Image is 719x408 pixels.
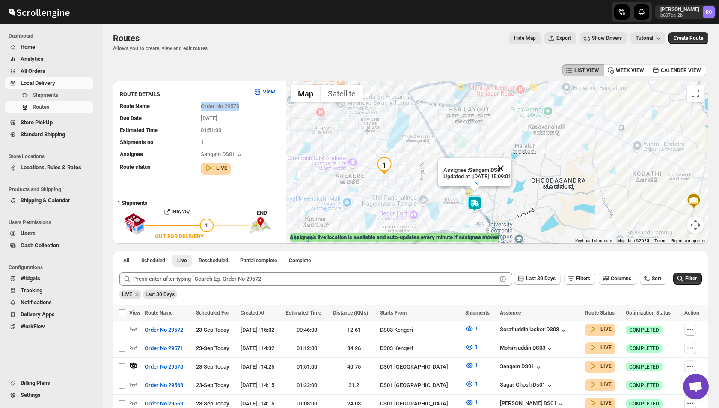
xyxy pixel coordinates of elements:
span: Delivery Apps [21,311,55,318]
span: Scheduled [141,257,165,264]
span: Tracking [21,287,42,294]
span: Billing Plans [21,380,50,386]
button: Create Route [668,32,708,44]
div: DS01 [GEOGRAPHIC_DATA] [380,399,461,408]
span: LIST VIEW [574,67,599,74]
span: 1 [205,222,208,228]
span: Scheduled For [196,310,229,316]
b: LIVE [600,345,612,351]
span: Complete [289,257,311,264]
span: Locations, Rules & Rates [21,164,81,171]
button: View [248,85,280,99]
b: Sangam DS01 [469,167,503,173]
button: Widgets [5,273,93,285]
button: Toggle fullscreen view [687,85,704,102]
button: Users [5,228,93,240]
b: LIVE [600,400,612,406]
span: 1 [475,362,478,369]
button: Routes [5,101,93,113]
button: Locations, Rules & Rates [5,162,93,174]
button: Mohim uddin DS03 [500,345,554,353]
span: Last 30 Days [526,276,556,282]
div: [DATE] | 14:32 [241,344,281,353]
span: Order No 29571 [145,344,183,353]
span: View [129,310,140,316]
span: Dashboard [9,33,97,39]
span: Order No 29572 [145,326,183,334]
button: 1 [460,322,483,336]
button: Sangam DS01 [201,151,244,159]
div: 31.2 [333,381,375,390]
button: CALENDER VIEW [649,64,706,76]
button: All routes [118,255,134,267]
span: COMPLETED [629,327,659,333]
span: Route Status [585,310,615,316]
span: Users [21,230,36,237]
button: Notifications [5,297,93,309]
button: Tutorial [630,32,665,44]
span: Action [684,310,699,316]
button: Show street map [291,85,321,102]
span: 1 [475,399,478,405]
button: Export [544,32,576,44]
div: Open chat [683,374,709,399]
span: WEEK VIEW [616,67,644,74]
button: Order No 29571 [140,342,188,355]
span: Settings [21,392,41,398]
div: DS01 [GEOGRAPHIC_DATA] [380,381,461,390]
span: Optimization Status [626,310,671,316]
span: Assignee [500,310,521,316]
span: Show Drivers [592,35,622,42]
div: 24.03 [333,399,375,408]
button: Close [490,158,511,179]
span: 1 [475,344,478,350]
button: Show satellite imagery [321,85,363,102]
span: Home [21,44,35,50]
label: Assignee's live location is available and auto-updates every minute if assignee moves [290,233,499,242]
span: Routes [33,104,50,110]
b: LIVE [216,165,227,171]
span: Shipments [33,92,59,98]
div: Sagar Ghosh Ds01 [500,381,554,390]
button: Show Drivers [580,32,627,44]
div: DS01 [GEOGRAPHIC_DATA] [380,363,461,371]
b: 1 Shipments [113,195,148,206]
div: 01:12:00 [286,344,328,353]
span: Partial complete [240,257,277,264]
span: Starts From [380,310,407,316]
button: LIVE [588,399,612,407]
span: Widgets [21,275,40,282]
button: WEEK VIEW [604,64,649,76]
span: Estimated Time [120,127,158,133]
div: [DATE] | 14:15 [241,381,281,390]
button: LIVE [588,325,612,333]
p: Updated at : [DATE] 15:09:01 [443,173,511,180]
button: LIVE [588,343,612,352]
button: LIST VIEW [562,64,604,76]
span: COMPLETED [629,345,659,352]
span: Estimated Time [286,310,321,316]
span: LIVE [122,291,132,297]
button: Tracking [5,285,93,297]
span: Routes [113,33,140,43]
button: Delivery Apps [5,309,93,321]
div: [DATE] | 14:15 [241,399,281,408]
a: Open this area in Google Maps (opens a new window) [288,233,317,244]
span: Tutorial [636,35,653,41]
span: Route Name [120,103,150,109]
span: 23-Sep | Today [196,345,229,351]
button: Home [5,41,93,53]
button: Order No 29568 [140,378,188,392]
div: Sangam DS01 [500,363,543,372]
span: Hide Map [514,35,536,42]
b: LIVE [600,326,612,332]
span: Order No 29570 [145,363,183,371]
button: 1 [460,340,483,354]
button: 1 [460,359,483,372]
button: Shipping & Calendar [5,195,93,207]
span: Due Date [120,115,142,121]
span: Store PickUp [21,119,53,126]
span: Last 30 Days [146,291,175,297]
span: Columns [611,276,631,282]
span: Route Name [145,310,172,316]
